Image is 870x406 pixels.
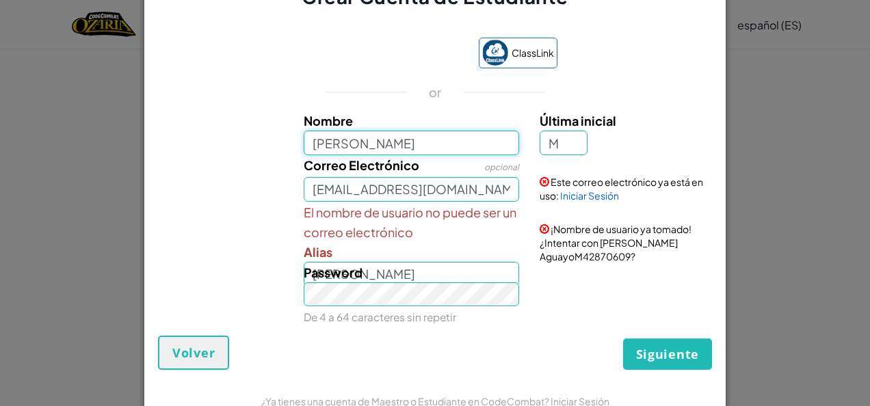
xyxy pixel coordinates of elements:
a: Iniciar Sesión [560,189,619,202]
iframe: Botón Iniciar sesión con Google [306,39,472,69]
span: Última inicial [540,113,616,128]
span: Nombre [304,113,353,128]
button: Volver [158,336,229,370]
button: Siguiente [623,338,712,370]
span: ¡Nombre de usuario ya tomado! ¿Intentar con [PERSON_NAME] AguayoM42870609? [540,223,691,262]
span: Siguiente [636,346,699,362]
span: Correo Electrónico [304,157,419,173]
span: Password [304,265,362,280]
span: El nombre de usuario no puede ser un correo electrónico [304,202,520,242]
span: ClassLink [512,43,554,63]
span: Este correo electrónico ya está en uso: [540,176,703,202]
span: opcional [484,162,519,172]
img: classlink-logo-small.png [482,40,508,66]
p: or [429,84,442,100]
span: Volver [172,344,215,361]
span: Alias [304,244,332,260]
small: De 4 a 64 caracteres sin repetir [304,310,456,323]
